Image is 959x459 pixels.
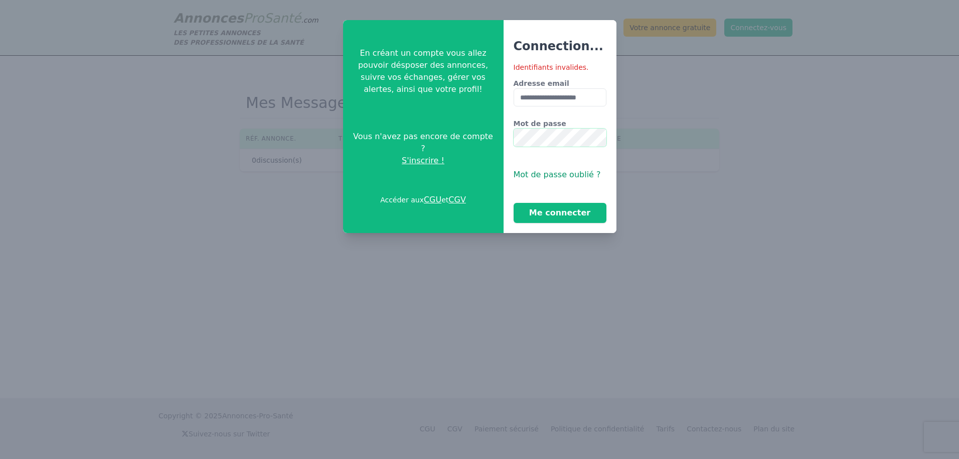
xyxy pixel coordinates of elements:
[448,195,466,204] a: CGV
[514,119,606,129] label: Mot de passe
[351,47,496,95] p: En créant un compte vous allez pouvoir désposer des annonces, suivre vos échanges, gérer vos aler...
[351,131,496,155] span: Vous n'avez pas encore de compte ?
[380,194,466,206] p: Accéder aux et
[402,155,444,167] span: S'inscrire !
[514,38,606,54] h3: Connection...
[514,78,606,88] label: Adresse email
[514,62,606,72] div: Identifiants invalides.
[514,203,606,223] button: Me connecter
[514,170,601,179] span: Mot de passe oublié ?
[424,195,441,204] a: CGU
